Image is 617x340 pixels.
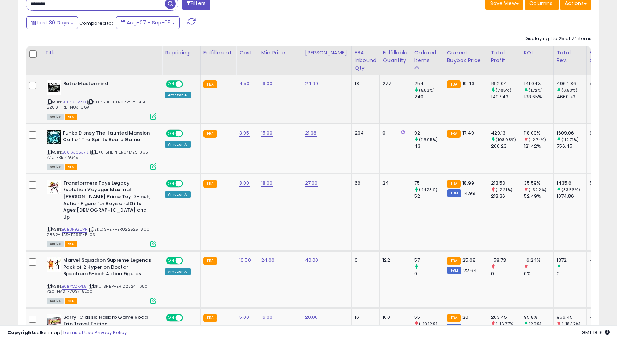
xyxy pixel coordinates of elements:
b: Marvel Squadron Supreme Legends Pack of 2 Hyperion Doctor Spectrum 6-inch Action Figures [63,257,152,279]
span: ON [167,314,176,321]
button: Last 30 Days [26,16,78,29]
div: 1074.86 [557,193,586,200]
a: 40.00 [305,257,319,264]
div: 1497.43 [491,94,521,100]
div: 122 [382,257,405,264]
small: FBA [203,257,217,265]
a: 8.00 [239,180,250,187]
div: 4660.73 [557,94,586,100]
a: 24.99 [305,80,319,87]
span: 17.49 [462,129,474,136]
div: 4.99 [590,257,615,264]
span: All listings currently available for purchase on Amazon [47,241,64,247]
a: 3.95 [239,129,250,137]
div: 277 [382,80,405,87]
div: Title [45,49,159,57]
small: FBA [203,80,217,88]
a: B08636S37Z [62,149,89,155]
div: Amazon AI [165,191,191,198]
div: 206.23 [491,143,521,150]
small: FBA [447,257,461,265]
small: FBA [447,80,461,88]
span: Compared to: [79,20,113,27]
small: FBA [203,314,217,322]
button: Aug-07 - Sep-05 [116,16,180,29]
div: 52 [414,193,444,200]
small: (33.56%) [561,187,580,193]
img: 41RWB7889iL._SL40_.jpg [47,80,61,95]
span: FBA [65,298,77,304]
a: 4.50 [239,80,250,87]
a: 16.50 [239,257,251,264]
small: (-2.74%) [529,137,546,143]
div: Fulfillment [203,49,233,57]
div: -6.24% [524,257,553,264]
div: 1609.06 [557,130,586,136]
div: Total Profit [491,49,518,64]
div: 24 [382,180,405,186]
a: 21.98 [305,129,317,137]
small: (44.23%) [419,187,437,193]
a: Privacy Policy [95,329,127,336]
div: 756.45 [557,143,586,150]
small: FBM [447,267,461,274]
img: 51HksXVNMJL._SL40_.jpg [47,130,61,144]
div: Current Buybox Price [447,49,485,64]
span: | SKU: SHEPHER071725-395-772-PRE-49349 [47,149,150,160]
div: 141.04% [524,80,553,87]
strong: Copyright [7,329,34,336]
small: (113.95%) [419,137,438,143]
span: 18.99 [462,180,474,186]
div: Min Price [261,49,299,57]
div: FBA inbound Qty [355,49,377,72]
small: FBA [447,314,461,322]
div: Repricing [165,49,197,57]
span: All listings currently available for purchase on Amazon [47,164,64,170]
span: OFF [182,314,194,321]
div: 35.59% [524,180,553,186]
div: 16 [355,314,374,321]
div: 956.45 [557,314,586,321]
div: 1435.6 [557,180,586,186]
span: OFF [182,258,194,264]
div: 92 [414,130,444,136]
div: 0 [355,257,374,264]
b: Funko Disney The Haunted Mansion Call of The Spirits Board Game [63,130,152,145]
span: 22.64 [463,267,477,274]
div: [PERSON_NAME] [305,49,349,57]
span: All listings currently available for purchase on Amazon [47,114,64,120]
small: FBA [203,180,217,188]
div: 75 [414,180,444,186]
div: 0% [524,271,553,277]
div: -58.73 [491,257,521,264]
div: 100 [382,314,405,321]
div: 263.45 [491,314,521,321]
div: 121.42% [524,143,553,150]
div: Amazon AI [165,141,191,148]
div: 18 [355,80,374,87]
div: Amazon AI [165,268,191,275]
span: 14.99 [463,190,475,197]
div: 429.13 [491,130,521,136]
a: 5.00 [239,314,250,321]
div: Total Rev. [557,49,583,64]
span: 19.43 [462,80,475,87]
small: (-2.21%) [496,187,513,193]
small: (5.83%) [419,87,435,93]
a: 24.00 [261,257,275,264]
span: Aug-07 - Sep-05 [127,19,171,26]
div: 1612.04 [491,80,521,87]
span: ON [167,81,176,87]
div: ASIN: [47,80,156,119]
div: 213.53 [491,180,521,186]
div: 138.65% [524,94,553,100]
div: 57 [414,257,444,264]
span: FBA [65,241,77,247]
a: B0BYCZKPL5 [62,283,87,290]
b: Sorry! Classic Hasbro Game Road Trip Travel Edition [63,314,152,329]
small: (7.65%) [496,87,511,93]
small: (-32.2%) [529,187,546,193]
a: 16.00 [261,314,273,321]
div: 4964.86 [557,80,586,87]
span: FBA [65,114,77,120]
